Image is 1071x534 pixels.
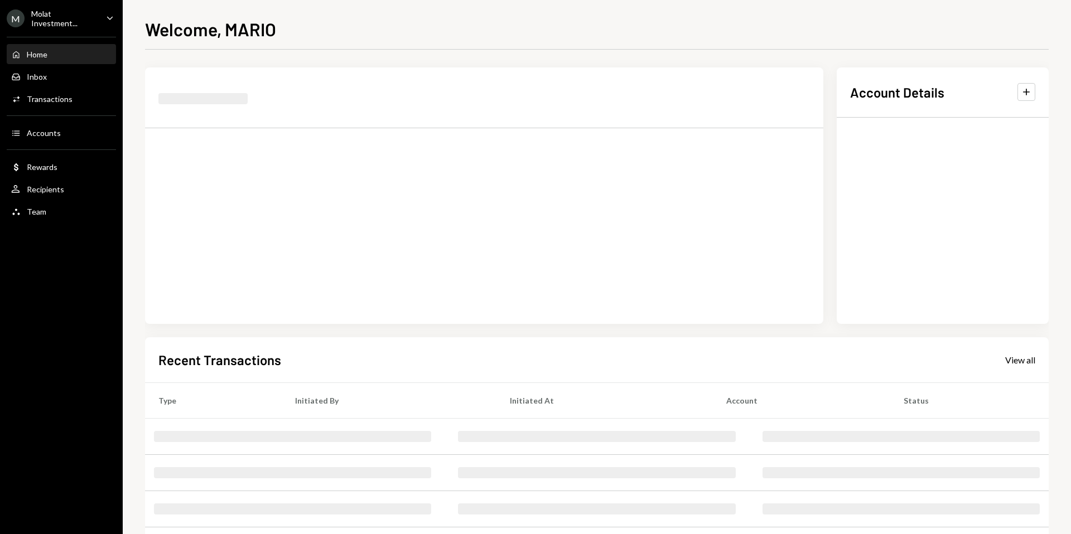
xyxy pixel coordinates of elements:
[145,18,276,40] h1: Welcome, MARIO
[7,157,116,177] a: Rewards
[7,201,116,221] a: Team
[7,44,116,64] a: Home
[713,382,890,418] th: Account
[7,123,116,143] a: Accounts
[27,185,64,194] div: Recipients
[31,9,97,28] div: Molat Investment...
[27,72,47,81] div: Inbox
[890,382,1049,418] th: Status
[7,66,116,86] a: Inbox
[27,207,46,216] div: Team
[496,382,713,418] th: Initiated At
[282,382,496,418] th: Initiated By
[1005,353,1035,366] a: View all
[7,179,116,199] a: Recipients
[7,9,25,27] div: M
[145,382,282,418] th: Type
[27,162,57,172] div: Rewards
[27,94,73,104] div: Transactions
[27,128,61,138] div: Accounts
[158,351,281,369] h2: Recent Transactions
[7,89,116,109] a: Transactions
[1005,355,1035,366] div: View all
[27,50,47,59] div: Home
[850,83,944,101] h2: Account Details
